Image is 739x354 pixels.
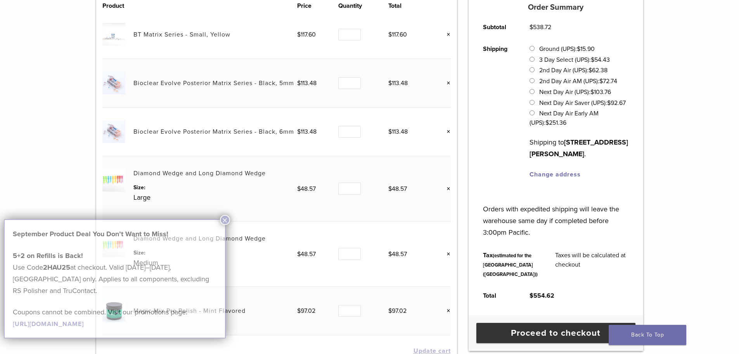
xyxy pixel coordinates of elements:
th: Price [297,1,338,10]
th: Quantity [338,1,388,10]
img: BT Matrix Series - Small, Yellow [102,23,125,46]
span: $ [577,45,580,53]
dt: Size: [133,183,298,192]
bdi: 538.72 [530,23,551,31]
span: $ [297,185,301,193]
a: Diamond Wedge and Long Diamond Wedge [133,169,266,177]
a: Remove this item [441,306,451,316]
span: $ [297,128,301,136]
th: Total [388,1,429,10]
span: $ [588,66,592,74]
a: Bioclear Evolve Posterior Matrix Series - Black, 6mm [133,128,294,136]
bdi: 48.57 [297,185,316,193]
span: $ [388,250,392,258]
a: [URL][DOMAIN_NAME] [13,320,84,328]
th: Subtotal [474,16,521,38]
label: 3 Day Select (UPS): [539,56,610,64]
bdi: 48.57 [388,250,407,258]
p: Orders with expedited shipping will leave the warehouse same day if completed before 3:00pm Pacific. [483,192,628,238]
a: BT Matrix Series - Small, Yellow [133,31,230,38]
bdi: 15.90 [577,45,595,53]
bdi: 97.02 [388,307,407,315]
bdi: 62.38 [588,66,607,74]
span: $ [530,292,533,300]
a: Proceed to checkout [476,323,635,343]
bdi: 72.74 [599,77,617,85]
a: Back To Top [609,325,686,345]
bdi: 113.48 [388,79,408,87]
span: $ [607,99,611,107]
th: Product [102,1,133,10]
bdi: 92.67 [607,99,626,107]
img: Diamond Wedge and Long Diamond Wedge [102,169,125,192]
h5: Order Summary [469,3,643,12]
label: Next Day Air Early AM (UPS): [530,110,598,127]
bdi: 251.36 [545,119,566,127]
p: Shipping to . [530,136,628,160]
span: $ [297,307,301,315]
label: Next Day Air (UPS): [539,88,611,96]
span: $ [530,23,533,31]
label: Next Day Air Saver (UPS): [539,99,626,107]
span: $ [545,119,549,127]
p: Coupons cannot be combined. Visit our promotions page: [13,306,217,330]
bdi: 103.76 [590,88,611,96]
th: Shipping [474,38,521,185]
td: Taxes will be calculated at checkout [547,244,637,285]
img: Bioclear Evolve Posterior Matrix Series - Black, 6mm [102,120,125,143]
label: 2nd Day Air (UPS): [539,66,607,74]
label: Ground (UPS): [539,45,595,53]
span: $ [388,31,392,38]
span: $ [388,185,392,193]
label: 2nd Day Air AM (UPS): [539,77,617,85]
p: Use Code at checkout. Valid [DATE]–[DATE], [GEOGRAPHIC_DATA] only. Applies to all components, exc... [13,250,217,296]
a: Remove this item [441,249,451,259]
button: Close [220,215,230,225]
bdi: 113.48 [297,79,317,87]
p: Large [133,192,298,203]
span: $ [591,56,594,64]
span: $ [297,250,301,258]
th: Total [474,285,521,307]
a: Remove this item [441,127,451,137]
span: $ [388,307,392,315]
bdi: 113.48 [297,128,317,136]
a: Bioclear Evolve Posterior Matrix Series - Black, 5mm [133,79,294,87]
a: Remove this item [441,78,451,88]
span: $ [590,88,594,96]
strong: 2HAU25 [43,263,70,272]
button: Update cart [414,348,451,354]
th: Tax [474,244,547,285]
strong: 5+2 on Refills is Back! [13,251,83,260]
span: $ [297,31,301,38]
span: $ [599,77,603,85]
span: $ [388,128,392,136]
a: Remove this item [441,30,451,40]
img: Bioclear Evolve Posterior Matrix Series - Black, 5mm [102,71,125,94]
a: Remove this item [441,184,451,194]
bdi: 117.60 [297,31,316,38]
a: Change address [530,171,581,178]
bdi: 554.62 [530,292,554,300]
bdi: 117.60 [388,31,407,38]
small: (estimated for the [GEOGRAPHIC_DATA] ([GEOGRAPHIC_DATA])) [483,253,538,277]
bdi: 113.48 [388,128,408,136]
span: $ [388,79,392,87]
strong: September Product Deal You Don’t Want to Miss! [13,230,168,238]
span: $ [297,79,301,87]
strong: [STREET_ADDRESS][PERSON_NAME] [530,138,628,158]
bdi: 54.43 [591,56,610,64]
bdi: 48.57 [388,185,407,193]
bdi: 48.57 [297,250,316,258]
bdi: 97.02 [297,307,315,315]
